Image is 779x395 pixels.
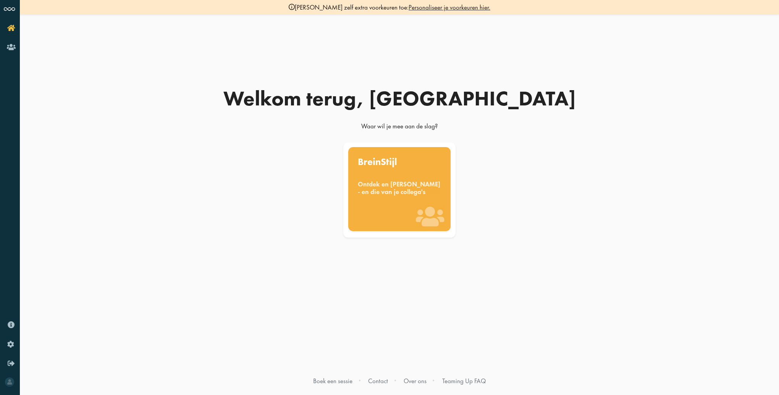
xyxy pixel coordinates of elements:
[216,88,583,109] div: Welkom terug, [GEOGRAPHIC_DATA]
[313,377,352,385] a: Boek een sessie
[358,157,441,167] div: BreinStijl
[368,377,388,385] a: Contact
[358,181,441,196] div: Ontdek en [PERSON_NAME] - en die van je collega's
[442,377,486,385] a: Teaming Up FAQ
[289,4,295,10] img: info-black.svg
[409,3,490,11] a: Personaliseer je voorkeuren hier.
[216,122,583,134] div: Waar wil je mee aan de slag?
[404,377,427,385] a: Over ons
[342,142,457,238] a: BreinStijl Ontdek en [PERSON_NAME] - en die van je collega's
